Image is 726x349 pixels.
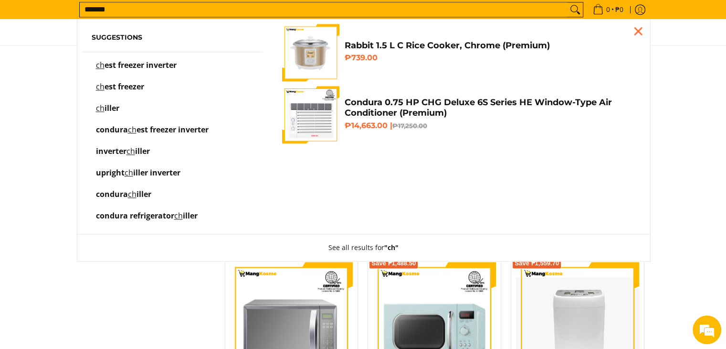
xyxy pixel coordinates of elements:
[92,62,254,78] a: chest freezer inverter
[590,4,626,15] span: •
[92,169,254,186] a: upright chiller inverter
[174,210,183,221] mark: ch
[135,146,150,156] span: iller
[344,121,635,131] h6: ₱14,663.00 |
[92,212,254,229] a: condura refrigerator chiller
[105,60,177,70] span: est freezer inverter
[96,191,151,207] p: condura chiller
[96,189,128,199] span: condura
[126,146,135,156] mark: ch
[96,169,180,186] p: upright chiller inverter
[96,124,128,135] span: condura
[92,126,254,143] a: condura chest freezer inverter
[631,24,645,38] div: Close pop up
[282,86,635,143] a: Condura 0.75 HP CHG Deluxe 6S Series HE Window-Type Air Conditioner (Premium) Condura 0.75 HP CHG...
[96,103,105,113] mark: ch
[96,83,144,100] p: chest freezer
[344,40,635,51] h4: Rabbit 1.5 L C Rice Cooker, Chrome (Premium)
[392,122,427,130] del: ₱17,250.00
[105,103,119,113] span: iller
[137,189,151,199] span: iller
[384,243,399,252] strong: "ch"
[96,62,177,78] p: chest freezer inverter
[96,105,119,121] p: chiller
[128,189,137,199] mark: ch
[125,167,133,178] mark: ch
[92,33,254,42] h6: Suggestions
[92,83,254,100] a: chest freezer
[344,97,635,119] h4: Condura 0.75 HP CHG Deluxe 6S Series HE Window-Type Air Conditioner (Premium)
[96,167,125,178] span: upright
[133,167,180,178] span: iller inverter
[96,210,174,221] span: condura refrigerator
[105,81,144,92] span: est freezer
[137,124,209,135] span: est freezer inverter
[282,86,339,143] img: Condura 0.75 HP CHG Deluxe 6S Series HE Window-Type Air Conditioner (Premium)
[344,53,635,63] h6: ₱739.00
[605,6,611,13] span: 0
[282,24,339,81] img: https://mangkosme.com/products/rabbit-1-5-l-c-rice-cooker-chrome-class-a
[96,146,126,156] span: inverter
[92,148,254,164] a: inverter chiller
[614,6,625,13] span: ₱0
[92,191,254,207] a: condura chiller
[183,210,198,221] span: iller
[319,234,408,261] button: See all results for"ch"
[515,261,559,266] span: Save ₱1,559.70
[371,261,416,266] span: Save ₱1,488.50
[92,105,254,121] a: chiller
[128,124,137,135] mark: ch
[96,60,105,70] mark: ch
[96,81,105,92] mark: ch
[96,212,198,229] p: condura refrigerator chiller
[96,126,209,143] p: condura chest freezer inverter
[282,24,635,81] a: https://mangkosme.com/products/rabbit-1-5-l-c-rice-cooker-chrome-class-a Rabbit 1.5 L C Rice Cook...
[96,148,150,164] p: inverter chiller
[568,2,583,17] button: Search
